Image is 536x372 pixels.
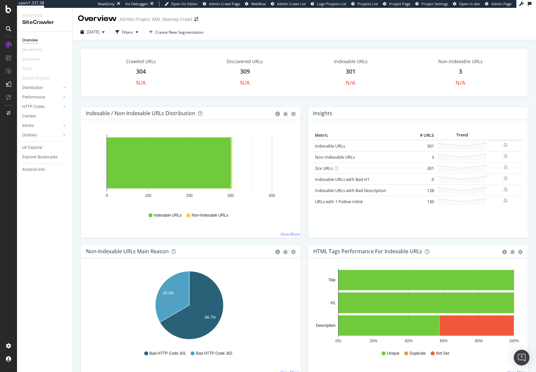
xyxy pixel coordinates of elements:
[409,351,426,356] span: Duplicate
[22,154,58,161] div: Explorer Bookmarks
[196,351,232,356] span: Bad HTTP Code 302
[98,1,115,7] div: ReadOnly:
[22,46,49,53] a: Movements
[164,1,198,7] a: Open Viz Editor
[502,250,507,254] div: circle-info
[22,166,45,173] div: Analysis Info
[122,29,133,35] div: Filters
[86,131,293,206] svg: A chart.
[136,79,146,87] div: N/A
[503,165,508,170] div: bell-plus
[281,231,300,237] a: View More
[315,176,370,182] a: Indexable URLs with Bad H1
[186,193,193,198] text: 200
[22,37,38,44] div: Overview
[119,16,192,23] div: Ad-Hoc Project: XML Sitemap Crawl
[22,103,61,110] a: HTTP Codes
[315,199,363,204] a: URLs with 1 Follow Inlink
[491,1,511,6] span: Admin Page
[136,67,146,76] div: 304
[22,144,43,151] div: Url Explorer
[509,339,519,343] text: 100%
[22,122,34,129] div: Inlinks
[436,131,488,140] th: Trend
[313,109,332,118] h4: Insights
[485,1,511,7] a: Admin Page
[113,27,141,37] button: Filters
[514,350,529,365] div: Open Intercom Messenger
[357,1,378,6] span: Projects List
[209,1,240,6] span: Admin Crawl Page
[316,323,335,328] text: Description
[503,153,508,159] div: bell-plus
[503,176,508,181] div: bell-plus
[346,67,355,76] div: 301
[149,351,186,356] span: Bad HTTP Code 301
[503,187,508,192] div: bell-plus
[163,291,174,295] text: 33.3%
[78,27,107,37] button: [DATE]
[383,1,410,7] a: Project Page
[227,193,234,198] text: 300
[86,110,195,116] div: Indexable / Non-Indexable URLs Distribution
[415,1,448,7] a: Project Settings
[369,339,377,343] text: 20%
[453,1,480,7] a: Open in dev
[409,185,436,196] td: 128
[291,250,296,254] div: gear
[440,339,447,343] text: 60%
[346,79,355,87] div: N/A
[409,151,436,163] td: 3
[389,1,410,6] span: Project Page
[22,132,61,139] a: Outlinks
[86,269,293,345] svg: A chart.
[22,46,43,53] div: Movements
[205,315,216,320] text: 66.7%
[22,122,61,129] a: Inlinks
[268,193,275,198] text: 400
[459,67,462,76] div: 3
[409,196,436,207] td: 130
[106,193,108,198] text: 0
[313,248,422,255] div: HTML Tags Performance for Indexable URLs
[315,187,386,193] a: Indexable URLs with Bad Description
[456,79,465,87] div: N/A
[22,94,45,101] div: Performance
[271,1,306,7] a: Admin Crawl List
[291,112,296,116] div: gear
[409,174,436,185] td: 0
[387,351,399,356] span: Unique
[22,56,40,63] div: Segments
[22,166,68,173] a: Analysis Info
[22,65,39,72] a: Visits
[22,19,67,26] div: SiteCrawler
[22,84,43,91] div: Distribution
[22,132,37,139] div: Outlinks
[87,29,99,35] span: 2025 Sep. 22nd
[475,339,483,343] text: 80%
[409,163,436,174] td: 301
[22,37,68,44] a: Overview
[245,1,266,7] a: Webflow
[125,1,149,7] div: Viz Debugger:
[405,339,412,343] text: 40%
[283,112,288,116] div: bug
[22,75,56,82] a: Search Engines
[22,75,49,82] div: Search Engines
[145,193,151,198] text: 100
[459,1,480,6] span: Open in dev
[147,27,206,37] button: Create New Segmentation
[317,1,346,6] span: Logs Projects List
[22,13,67,19] div: Analytics
[22,113,68,120] a: Content
[155,29,203,35] span: Create New Segmentation
[438,58,483,65] div: Non-Indexable URLs
[203,1,240,7] a: Admin Crawl Page
[194,17,198,22] div: arrow-right-arrow-left
[313,131,410,140] th: Metric
[315,143,345,149] a: Indexable URLs
[422,1,448,6] span: Project Settings
[22,56,46,63] a: Segments
[313,269,520,345] div: A chart.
